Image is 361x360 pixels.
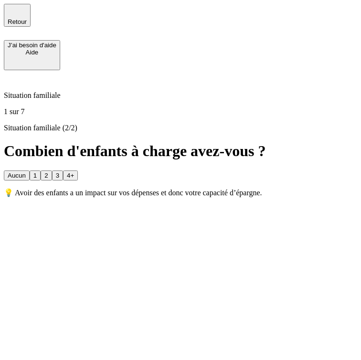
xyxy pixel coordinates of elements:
[4,170,30,180] button: Aucun
[4,188,357,197] p: 💡 Avoir des enfants a un impact sur vos dépenses et donc votre capacité d’épargne.
[4,91,357,100] p: Situation familiale
[4,142,357,160] h1: Combien d'enfants à charge avez-vous ?
[8,172,26,179] div: Aucun
[41,170,52,180] button: 2
[33,172,37,179] div: 1
[4,107,357,116] p: 1 sur 7
[63,170,78,180] button: 4+
[56,172,59,179] div: 3
[4,4,31,27] button: Retour
[8,42,56,49] div: J’ai besoin d'aide
[67,172,74,179] div: 4+
[8,49,56,56] div: Aide
[30,170,41,180] button: 1
[52,170,63,180] button: 3
[4,40,60,70] button: J’ai besoin d'aideAide
[4,124,357,132] p: Situation familiale (2/2)
[8,18,27,25] span: Retour
[44,172,48,179] div: 2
